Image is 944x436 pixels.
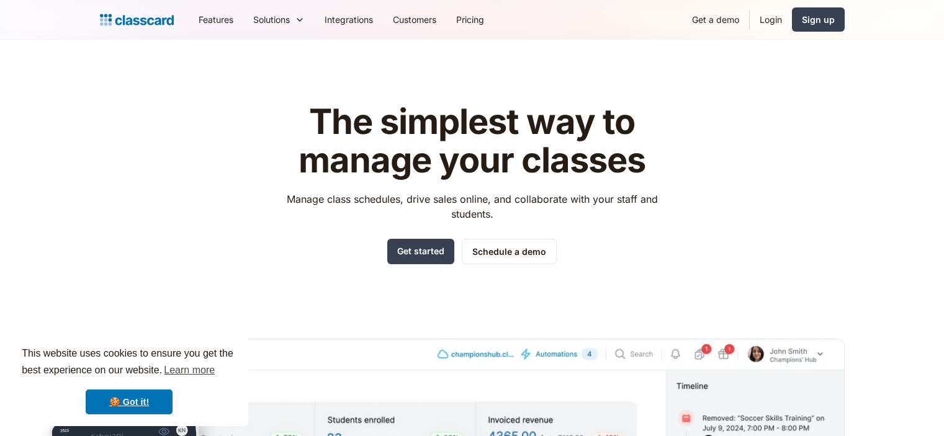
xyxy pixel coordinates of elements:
[462,239,557,264] a: Schedule a demo
[253,13,290,26] div: Solutions
[750,6,792,33] a: Login
[802,13,835,26] div: Sign up
[243,6,315,33] div: Solutions
[162,361,217,380] a: learn more about cookies
[86,389,173,414] a: dismiss cookie message
[275,103,669,179] h1: The simplest way to manage your classes
[10,334,248,426] div: cookieconsent
[387,239,454,264] a: Get started
[315,6,383,33] a: Integrations
[100,11,174,29] a: home
[792,7,845,32] a: Sign up
[275,192,669,221] p: Manage class schedules, drive sales online, and collaborate with your staff and students.
[189,6,243,33] a: Features
[383,6,446,33] a: Customers
[22,346,236,380] span: This website uses cookies to ensure you get the best experience on our website.
[446,6,494,33] a: Pricing
[682,6,749,33] a: Get a demo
